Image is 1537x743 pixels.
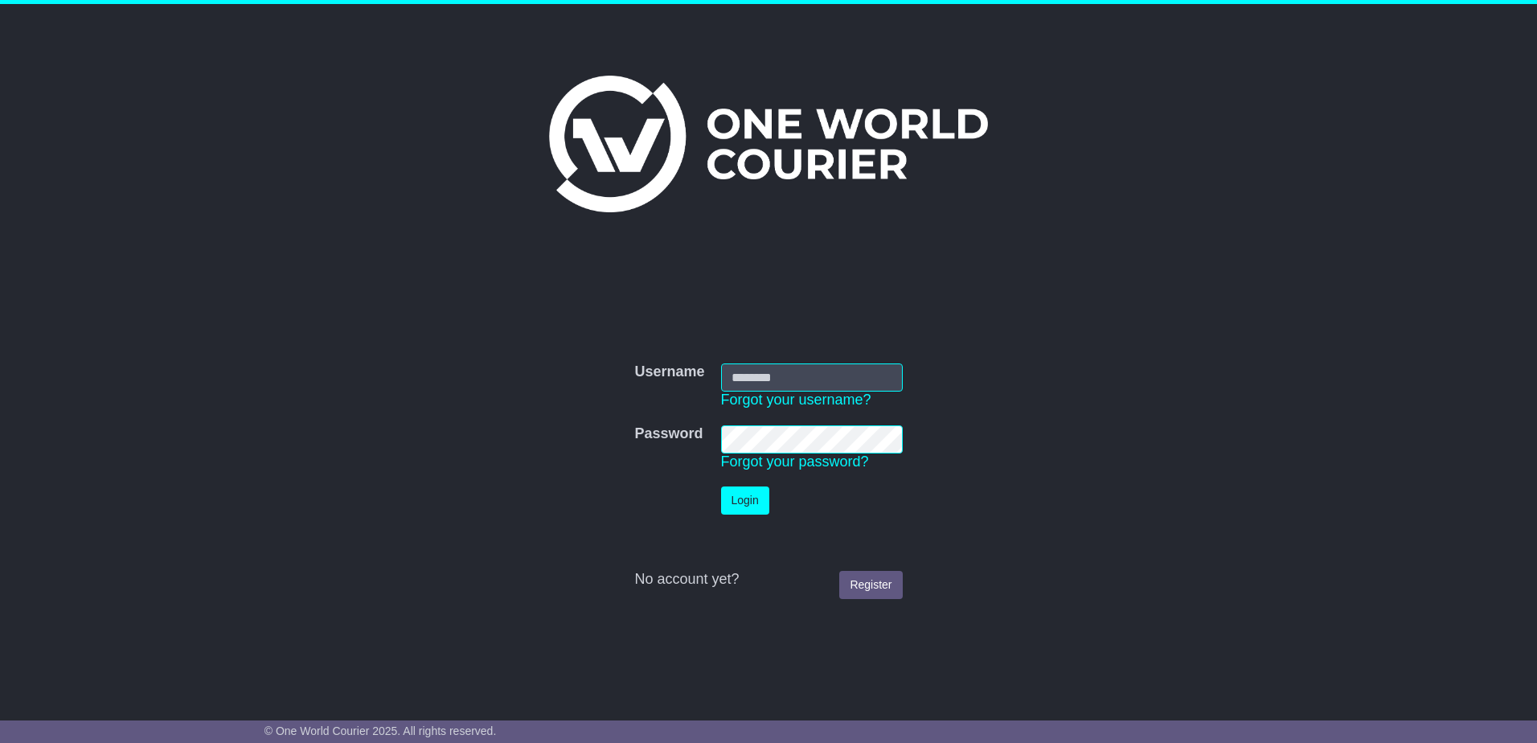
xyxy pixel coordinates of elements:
div: No account yet? [634,571,902,589]
label: Username [634,363,704,381]
a: Forgot your password? [721,454,869,470]
img: One World [549,76,988,212]
span: © One World Courier 2025. All rights reserved. [264,725,497,737]
a: Register [839,571,902,599]
button: Login [721,486,769,515]
a: Forgot your username? [721,392,871,408]
label: Password [634,425,703,443]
